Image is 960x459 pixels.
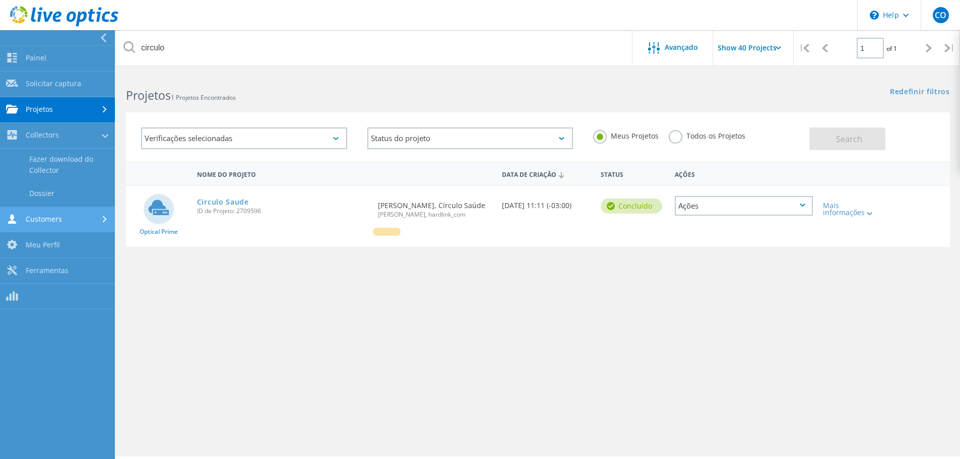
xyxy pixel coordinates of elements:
b: Projetos [126,87,171,103]
a: Live Optics Dashboard [10,21,118,28]
div: Verificações selecionadas [141,127,347,149]
input: Pesquisar projetos por nome, proprietário, ID, empresa, etc [116,30,633,65]
span: CO [935,11,946,19]
div: Nome do Projeto [192,164,373,183]
span: 1 Projetos Encontrados [171,93,236,102]
a: Redefinir filtros [890,88,950,97]
div: Data de Criação [497,164,596,183]
div: | [939,30,960,66]
label: Todos os Projetos [669,130,745,140]
a: Circulo Saude [197,199,249,206]
div: Mais informações [823,202,879,216]
div: Ações [675,196,813,216]
div: Ações [670,164,818,183]
div: Status [596,164,670,183]
span: Optical Prime [140,229,178,235]
button: Search [809,127,885,150]
div: [PERSON_NAME], Círculo Saúde [373,186,496,228]
div: | [794,30,814,66]
span: ID de Projeto: 2709596 [197,208,368,214]
div: [DATE] 11:11 (-03:00) [497,186,596,219]
span: of 1 [886,44,897,53]
span: [PERSON_NAME], hardlink_com [378,212,491,218]
div: Concluído [601,199,662,214]
div: Status do projeto [367,127,573,149]
span: Search [836,134,862,145]
span: Avançado [665,44,698,51]
svg: \n [870,11,879,20]
label: Meus Projetos [593,130,659,140]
